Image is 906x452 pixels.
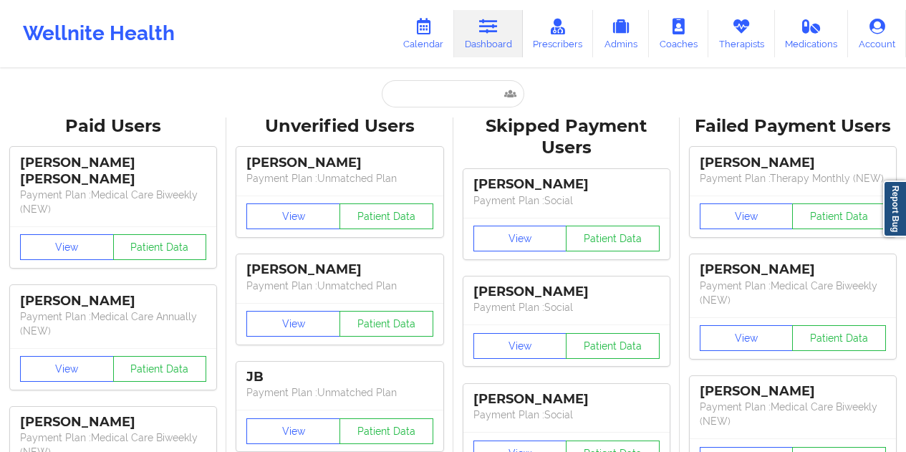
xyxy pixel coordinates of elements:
button: View [246,311,340,337]
p: Payment Plan : Unmatched Plan [246,171,433,186]
button: Patient Data [339,418,433,444]
p: Payment Plan : Medical Care Biweekly (NEW) [700,279,886,307]
div: Failed Payment Users [690,115,896,138]
div: [PERSON_NAME] [473,391,660,408]
a: Prescribers [523,10,594,57]
div: [PERSON_NAME] [700,261,886,278]
button: Patient Data [339,311,433,337]
div: Skipped Payment Users [463,115,670,160]
p: Payment Plan : Medical Care Biweekly (NEW) [700,400,886,428]
button: View [20,234,114,260]
p: Payment Plan : Social [473,300,660,314]
div: [PERSON_NAME] [PERSON_NAME] [20,155,206,188]
p: Payment Plan : Unmatched Plan [246,279,433,293]
button: Patient Data [566,333,660,359]
p: Payment Plan : Therapy Monthly (NEW) [700,171,886,186]
button: Patient Data [566,226,660,251]
p: Payment Plan : Medical Care Annually (NEW) [20,309,206,338]
a: Calendar [392,10,454,57]
a: Coaches [649,10,708,57]
p: Payment Plan : Social [473,193,660,208]
p: Payment Plan : Unmatched Plan [246,385,433,400]
a: Dashboard [454,10,523,57]
div: [PERSON_NAME] [473,176,660,193]
a: Admins [593,10,649,57]
button: View [246,203,340,229]
button: View [473,226,567,251]
button: View [473,333,567,359]
div: [PERSON_NAME] [473,284,660,300]
div: [PERSON_NAME] [246,261,433,278]
div: [PERSON_NAME] [20,293,206,309]
div: Paid Users [10,115,216,138]
div: Unverified Users [236,115,443,138]
button: Patient Data [113,356,207,382]
a: Account [848,10,906,57]
div: [PERSON_NAME] [246,155,433,171]
button: View [700,203,794,229]
a: Medications [775,10,849,57]
button: Patient Data [792,325,886,351]
a: Therapists [708,10,775,57]
button: View [700,325,794,351]
button: View [20,356,114,382]
button: Patient Data [113,234,207,260]
button: Patient Data [792,203,886,229]
a: Report Bug [883,181,906,237]
div: [PERSON_NAME] [700,155,886,171]
p: Payment Plan : Medical Care Biweekly (NEW) [20,188,206,216]
p: Payment Plan : Social [473,408,660,422]
button: Patient Data [339,203,433,229]
div: [PERSON_NAME] [20,414,206,431]
button: View [246,418,340,444]
div: JB [246,369,433,385]
div: [PERSON_NAME] [700,383,886,400]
